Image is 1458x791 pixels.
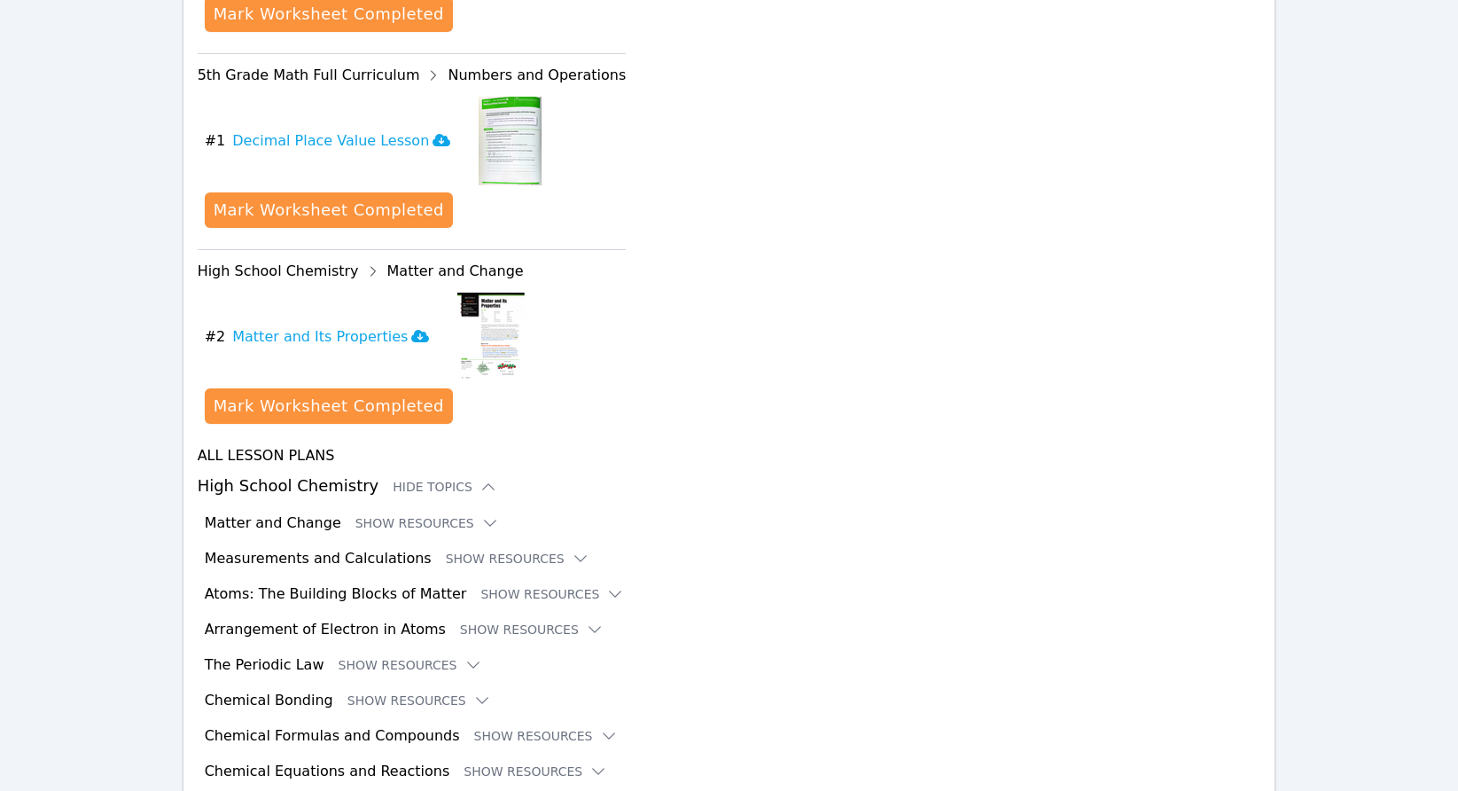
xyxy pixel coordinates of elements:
h3: Chemical Formulas and Compounds [205,725,460,747]
button: #2Matter and Its Properties [205,293,444,381]
button: Mark Worksheet Completed [205,192,453,228]
button: #1Decimal Place Value Lesson [205,97,465,185]
h3: Chemical Bonding [205,690,333,711]
h3: Chemical Equations and Reactions [205,761,450,782]
span: # 1 [205,130,226,152]
h3: Measurements and Calculations [205,548,432,569]
button: Show Resources [339,656,482,674]
h3: Matter and Change [205,513,341,534]
div: Mark Worksheet Completed [214,394,444,419]
h3: Arrangement of Electron in Atoms [205,619,446,640]
h3: The Periodic Law [205,654,324,676]
button: Show Resources [464,763,607,780]
div: Mark Worksheet Completed [214,2,444,27]
div: 5th Grade Math Full Curriculum Numbers and Operations [198,61,627,90]
img: Decimal Place Value Lesson [479,97,542,185]
button: Show Resources [460,621,604,638]
button: Mark Worksheet Completed [205,388,453,424]
h4: All Lesson Plans [198,445,1261,466]
span: # 2 [205,326,226,348]
button: Show Resources [480,585,624,603]
h3: Atoms: The Building Blocks of Matter [205,583,467,605]
h3: Matter and Its Properties [232,326,429,348]
div: Mark Worksheet Completed [214,198,444,223]
button: Show Resources [474,727,618,745]
h3: Decimal Place Value Lesson [232,130,450,152]
h3: High School Chemistry [198,474,1261,498]
button: Show Resources [355,514,499,532]
div: High School Chemistry Matter and Change [198,257,627,286]
button: Show Resources [347,692,491,709]
img: Matter and Its Properties [457,293,526,381]
button: Hide Topics [393,478,497,496]
button: Show Resources [446,550,589,568]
